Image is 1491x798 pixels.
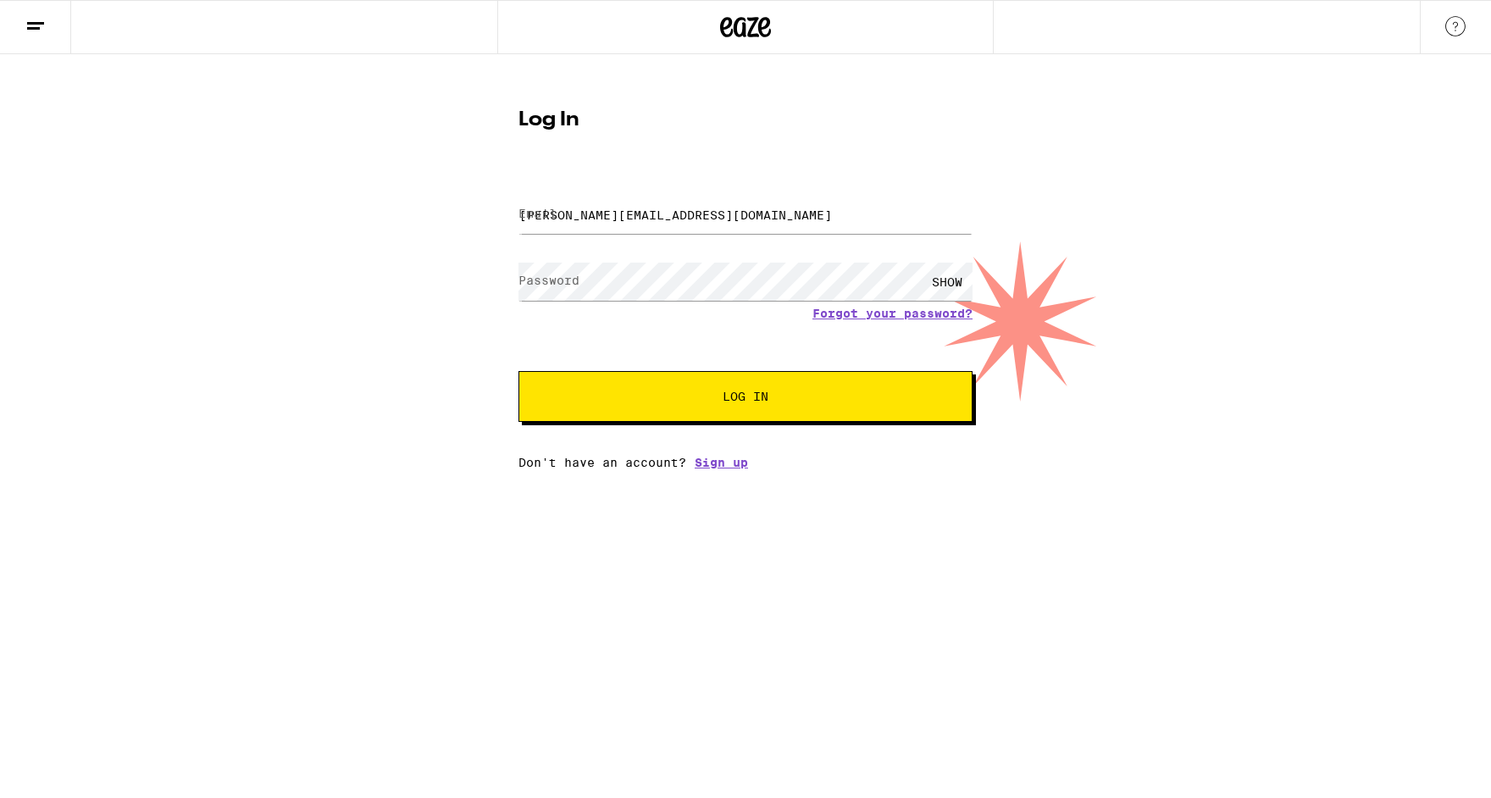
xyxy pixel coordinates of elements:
[518,110,973,130] h1: Log In
[518,207,557,220] label: Email
[812,307,973,320] a: Forgot your password?
[518,274,579,287] label: Password
[518,196,973,234] input: Email
[695,456,748,469] a: Sign up
[518,371,973,422] button: Log In
[518,456,973,469] div: Don't have an account?
[922,263,973,301] div: SHOW
[723,391,768,402] span: Log In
